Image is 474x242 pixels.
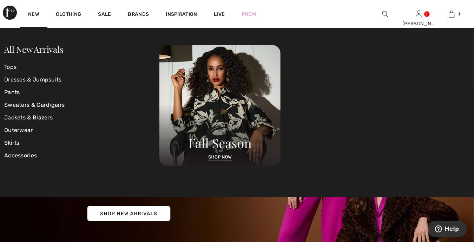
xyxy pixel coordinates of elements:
[4,99,159,111] a: Sweaters & Cardigans
[4,73,159,86] a: Dresses & Jumpsuits
[4,111,159,124] a: Jackets & Blazers
[159,45,281,166] img: 250825120107_a8d8ca038cac6.jpg
[4,86,159,99] a: Pants
[4,124,159,137] a: Outerwear
[416,11,422,17] a: Sign In
[449,10,455,18] img: My Bag
[98,11,111,19] a: Sale
[28,11,39,19] a: New
[166,11,197,19] span: Inspiration
[214,11,225,18] a: Live
[458,11,460,17] span: 1
[3,6,17,20] img: 1ère Avenue
[4,149,159,162] a: Accessories
[382,10,388,18] img: search the website
[429,221,467,238] iframe: Opens a widget where you can find more information
[56,11,81,19] a: Clothing
[402,20,435,27] div: [PERSON_NAME]
[416,10,422,18] img: My Info
[242,11,256,18] a: Prom
[4,137,159,149] a: Skirts
[436,10,468,18] a: 1
[4,44,63,55] a: All New Arrivals
[4,61,159,73] a: Tops
[128,11,149,19] a: Brands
